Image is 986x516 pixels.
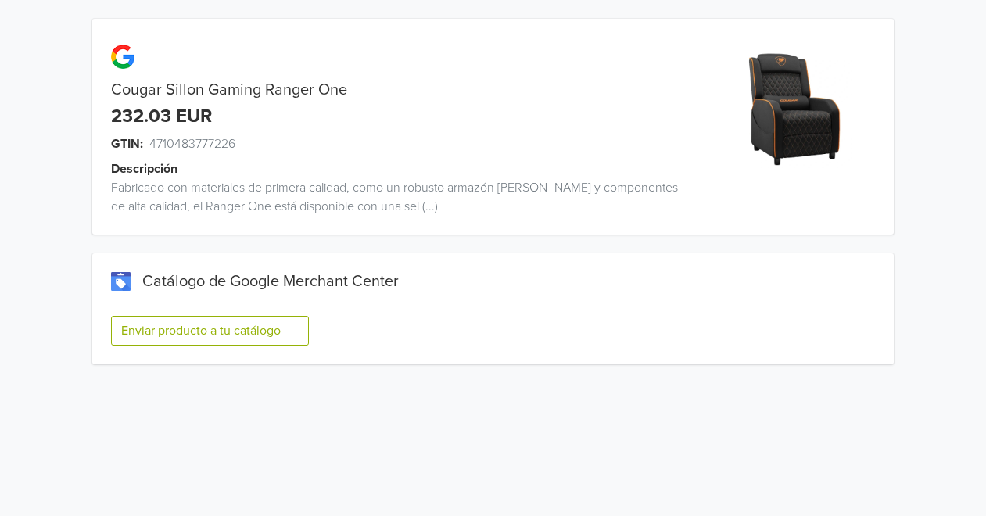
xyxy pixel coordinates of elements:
[149,134,235,153] span: 4710483777226
[111,159,712,178] div: Descripción
[92,81,694,99] div: Cougar Sillon Gaming Ranger One
[92,178,694,216] div: Fabricado con materiales de primera calidad, como un robusto armazón [PERSON_NAME] y componentes ...
[111,316,309,346] button: Enviar producto a tu catálogo
[111,272,876,291] div: Catálogo de Google Merchant Center
[111,106,212,128] div: 232.03 EUR
[735,50,853,168] img: product_image
[111,134,143,153] span: GTIN:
